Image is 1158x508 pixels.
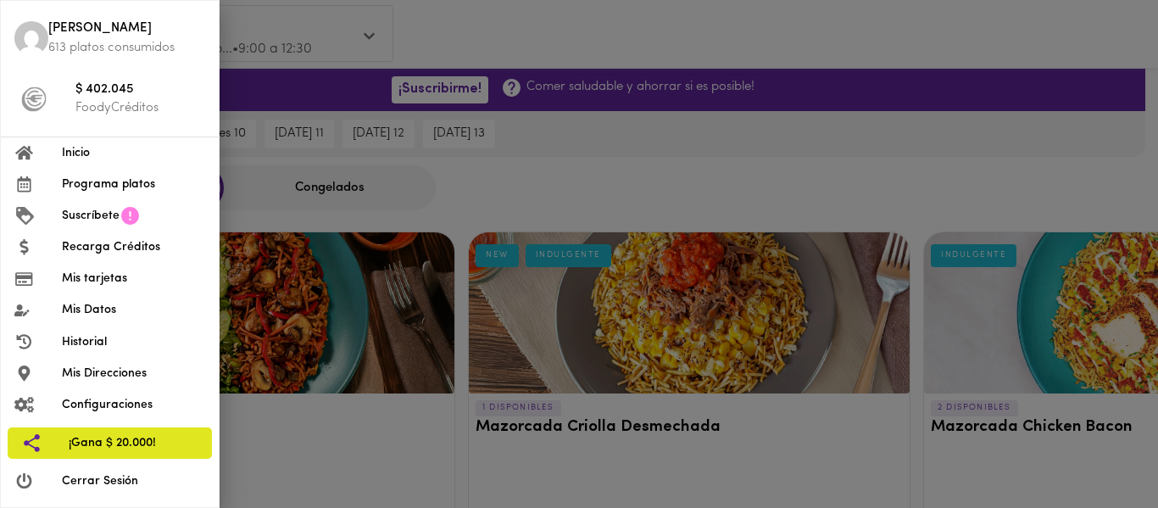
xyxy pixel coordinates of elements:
span: Suscríbete [62,207,120,225]
span: Inicio [62,144,205,162]
span: ¡Gana $ 20.000! [69,434,198,452]
span: Mis tarjetas [62,270,205,287]
span: Mis Datos [62,301,205,319]
span: Historial [62,333,205,351]
p: 613 platos consumidos [48,39,205,57]
img: foody-creditos-black.png [21,87,47,112]
span: Mis Direcciones [62,365,205,382]
span: [PERSON_NAME] [48,20,205,39]
span: $ 402.045 [75,81,205,100]
iframe: Messagebird Livechat Widget [1060,410,1141,491]
span: Recarga Créditos [62,238,205,256]
span: Cerrar Sesión [62,472,205,490]
p: FoodyCréditos [75,99,205,117]
span: Configuraciones [62,396,205,414]
span: Programa platos [62,176,205,193]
